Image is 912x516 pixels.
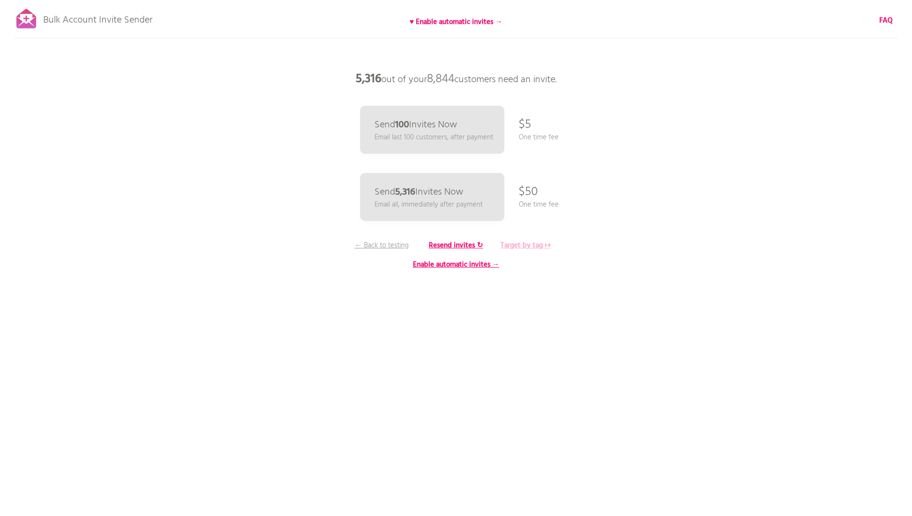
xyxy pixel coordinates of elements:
[519,111,531,139] p: $5
[879,15,893,26] a: FAQ
[375,120,457,130] p: Send Invites Now
[360,173,504,221] a: Send5,316Invites Now Email all, immediately after payment
[312,65,600,94] p: out of your customers need an invite.
[427,70,454,89] span: 8,844
[519,132,559,143] p: One time fee
[360,106,504,154] a: Send100Invites Now Email last 100 customers, after payment
[429,240,483,251] b: Resend invites ↻
[43,6,152,30] p: Bulk Account Invite Sender
[356,70,381,89] b: 5,316
[395,117,409,133] b: 100
[413,259,500,270] b: Enable automatic invites →
[346,240,418,251] p: ← Back to testing
[519,199,559,210] p: One time fee
[395,184,415,200] b: 5,316
[375,199,483,210] p: Email all, immediately after payment
[375,132,493,143] p: Email last 100 customers, after payment
[375,187,463,197] p: Send Invites Now
[519,178,538,207] p: $50
[500,240,551,251] b: Target by tag ↦
[410,16,502,28] b: ♥ Enable automatic invites →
